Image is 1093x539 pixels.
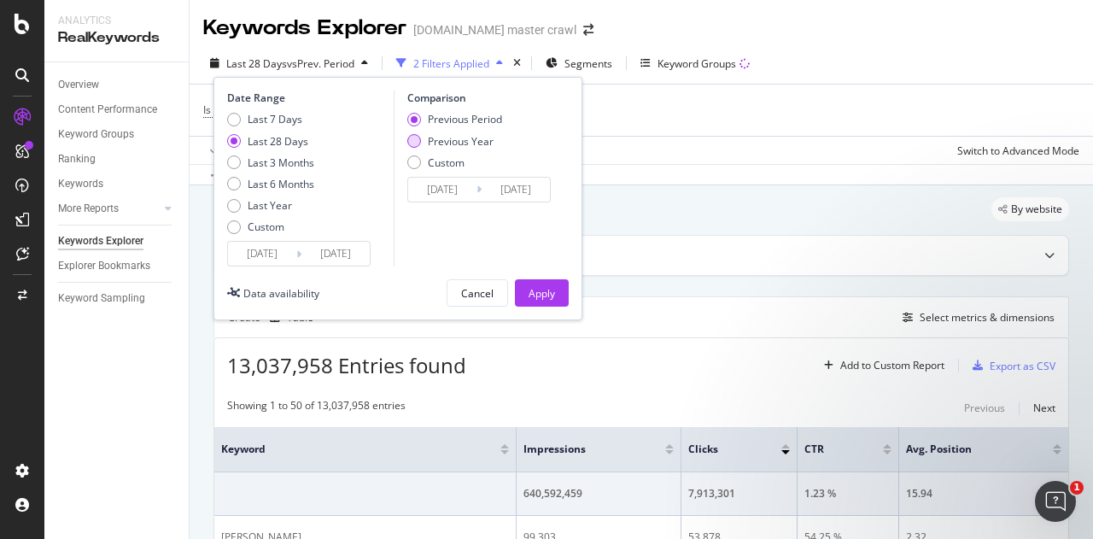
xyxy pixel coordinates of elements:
[840,360,944,371] div: Add to Custom Report
[529,286,555,301] div: Apply
[58,290,145,308] div: Keyword Sampling
[482,178,550,202] input: End Date
[58,28,175,48] div: RealKeywords
[58,126,177,144] a: Keyword Groups
[58,101,177,119] a: Content Performance
[58,200,160,218] a: More Reports
[804,442,857,457] span: CTR
[817,352,944,379] button: Add to Custom Report
[964,401,1005,415] div: Previous
[447,279,508,307] button: Cancel
[523,486,674,501] div: 640,592,459
[227,134,314,149] div: Last 28 Days
[920,310,1055,325] div: Select metrics & dimensions
[227,398,406,419] div: Showing 1 to 50 of 13,037,958 entries
[510,55,524,72] div: times
[58,76,99,94] div: Overview
[583,24,593,36] div: arrow-right-arrow-left
[413,21,576,38] div: [DOMAIN_NAME] master crawl
[515,279,569,307] button: Apply
[413,56,489,71] div: 2 Filters Applied
[227,177,314,191] div: Last 6 Months
[248,177,314,191] div: Last 6 Months
[203,14,406,43] div: Keywords Explorer
[287,56,354,71] span: vs Prev. Period
[227,220,314,234] div: Custom
[428,112,502,126] div: Previous Period
[658,56,736,71] div: Keyword Groups
[248,112,302,126] div: Last 7 Days
[957,144,1079,158] div: Switch to Advanced Mode
[227,91,389,105] div: Date Range
[58,232,177,250] a: Keywords Explorer
[58,76,177,94] a: Overview
[248,198,292,213] div: Last Year
[58,290,177,308] a: Keyword Sampling
[804,486,891,501] div: 1.23 %
[408,178,476,202] input: Start Date
[564,56,612,71] span: Segments
[227,112,314,126] div: Last 7 Days
[203,50,375,77] button: Last 28 DaysvsPrev. Period
[991,197,1069,221] div: legacy label
[906,442,1027,457] span: Avg. Position
[58,200,119,218] div: More Reports
[58,14,175,28] div: Analytics
[287,313,313,323] div: Table
[221,442,475,457] span: Keyword
[407,134,502,149] div: Previous Year
[227,198,314,213] div: Last Year
[407,155,502,170] div: Custom
[634,50,757,77] button: Keyword Groups
[906,486,1061,501] div: 15.94
[228,242,296,266] input: Start Date
[950,137,1079,164] button: Switch to Advanced Mode
[407,112,502,126] div: Previous Period
[539,50,619,77] button: Segments
[58,175,103,193] div: Keywords
[688,442,757,457] span: Clicks
[1033,398,1055,419] button: Next
[1070,481,1084,495] span: 1
[896,308,1055,328] button: Select metrics & dimensions
[964,398,1005,419] button: Previous
[243,286,319,301] div: Data availability
[990,359,1055,373] div: Export as CSV
[301,242,370,266] input: End Date
[1035,481,1076,522] iframe: Intercom live chat
[58,101,157,119] div: Content Performance
[461,286,494,301] div: Cancel
[58,150,177,168] a: Ranking
[523,442,640,457] span: Impressions
[248,155,314,170] div: Last 3 Months
[227,155,314,170] div: Last 3 Months
[58,150,96,168] div: Ranking
[203,103,254,117] span: Is Branded
[407,91,556,105] div: Comparison
[58,126,134,144] div: Keyword Groups
[966,352,1055,379] button: Export as CSV
[1033,401,1055,415] div: Next
[58,232,143,250] div: Keywords Explorer
[58,257,150,275] div: Explorer Bookmarks
[203,137,253,164] button: Apply
[428,134,494,149] div: Previous Year
[58,175,177,193] a: Keywords
[428,155,465,170] div: Custom
[248,220,284,234] div: Custom
[1011,204,1062,214] span: By website
[227,351,466,379] span: 13,037,958 Entries found
[389,50,510,77] button: 2 Filters Applied
[248,134,308,149] div: Last 28 Days
[58,257,177,275] a: Explorer Bookmarks
[688,486,791,501] div: 7,913,301
[226,56,287,71] span: Last 28 Days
